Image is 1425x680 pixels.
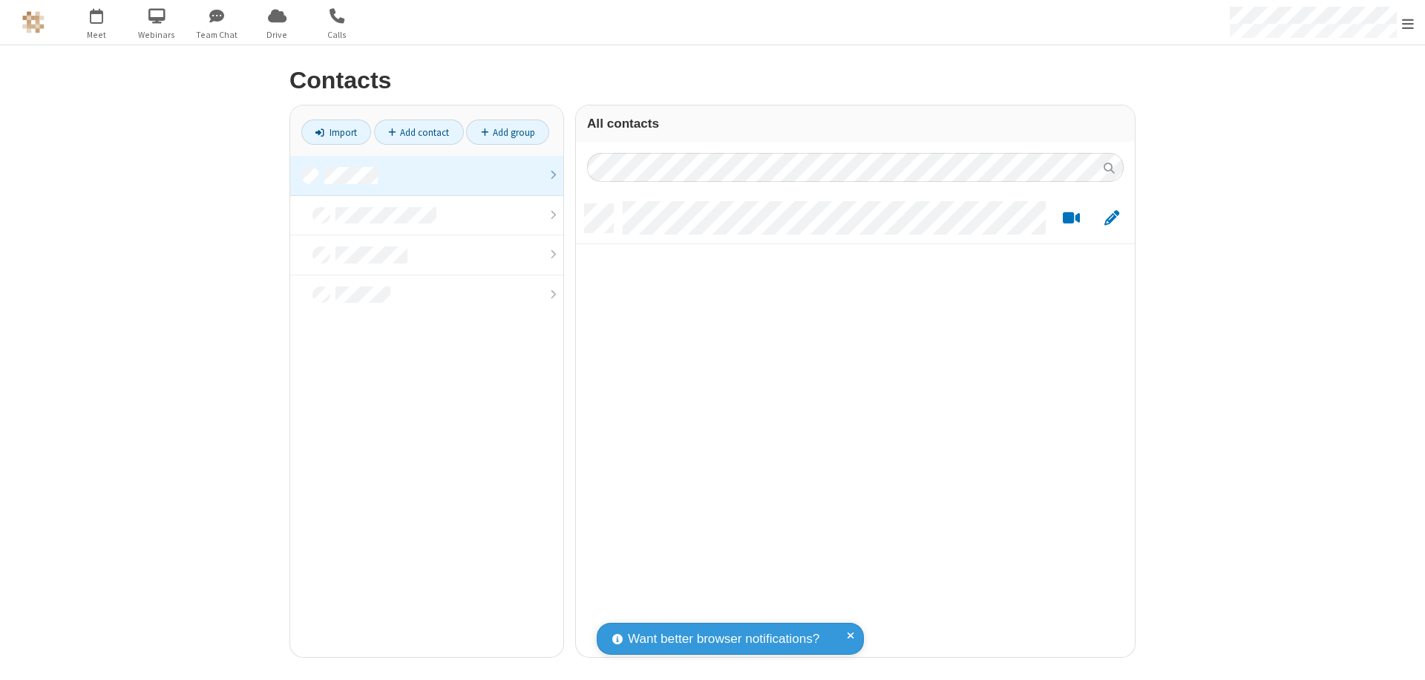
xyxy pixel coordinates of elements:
span: Meet [69,28,125,42]
span: Team Chat [189,28,245,42]
h3: All contacts [587,117,1124,131]
img: QA Selenium DO NOT DELETE OR CHANGE [22,11,45,33]
a: Add group [466,120,549,145]
h2: Contacts [289,68,1136,94]
span: Want better browser notifications? [628,630,819,649]
div: grid [576,193,1135,657]
span: Webinars [129,28,185,42]
span: Drive [249,28,305,42]
span: Calls [309,28,365,42]
a: Add contact [374,120,464,145]
button: Start a video meeting [1057,209,1086,228]
a: Import [301,120,371,145]
button: Edit [1097,209,1126,228]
